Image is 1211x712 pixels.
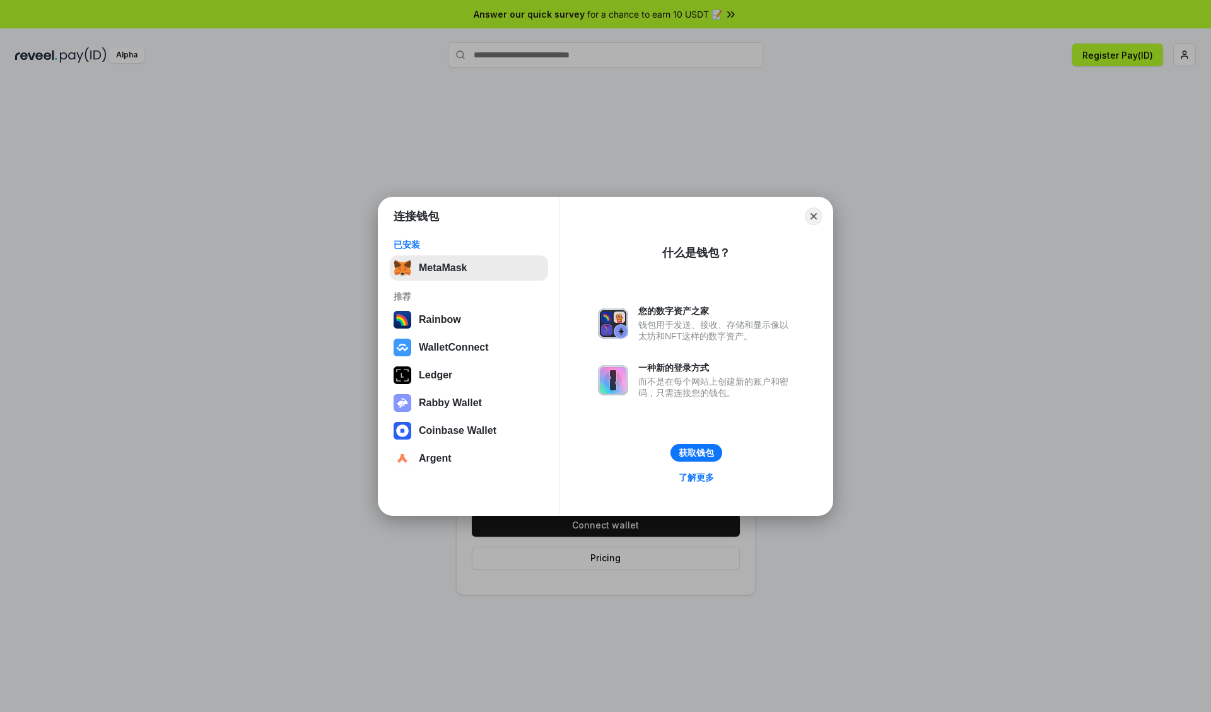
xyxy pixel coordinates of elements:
[638,362,795,373] div: 一种新的登录方式
[638,305,795,317] div: 您的数字资产之家
[394,209,439,224] h1: 连接钱包
[419,397,482,409] div: Rabby Wallet
[419,453,452,464] div: Argent
[390,390,548,416] button: Rabby Wallet
[394,450,411,467] img: svg+xml,%3Csvg%20width%3D%2228%22%20height%3D%2228%22%20viewBox%3D%220%200%2028%2028%22%20fill%3D...
[394,422,411,440] img: svg+xml,%3Csvg%20width%3D%2228%22%20height%3D%2228%22%20viewBox%3D%220%200%2028%2028%22%20fill%3D...
[419,342,489,353] div: WalletConnect
[419,314,461,325] div: Rainbow
[670,444,722,462] button: 获取钱包
[805,207,822,225] button: Close
[394,339,411,356] img: svg+xml,%3Csvg%20width%3D%2228%22%20height%3D%2228%22%20viewBox%3D%220%200%2028%2028%22%20fill%3D...
[662,245,730,260] div: 什么是钱包？
[394,311,411,329] img: svg+xml,%3Csvg%20width%3D%22120%22%20height%3D%22120%22%20viewBox%3D%220%200%20120%20120%22%20fil...
[390,307,548,332] button: Rainbow
[390,446,548,471] button: Argent
[598,308,628,339] img: svg+xml,%3Csvg%20xmlns%3D%22http%3A%2F%2Fwww.w3.org%2F2000%2Fsvg%22%20fill%3D%22none%22%20viewBox...
[390,418,548,443] button: Coinbase Wallet
[390,255,548,281] button: MetaMask
[671,469,722,486] a: 了解更多
[419,262,467,274] div: MetaMask
[679,447,714,458] div: 获取钱包
[394,239,544,250] div: 已安装
[394,366,411,384] img: svg+xml,%3Csvg%20xmlns%3D%22http%3A%2F%2Fwww.w3.org%2F2000%2Fsvg%22%20width%3D%2228%22%20height%3...
[394,291,544,302] div: 推荐
[390,335,548,360] button: WalletConnect
[419,425,496,436] div: Coinbase Wallet
[679,472,714,483] div: 了解更多
[638,319,795,342] div: 钱包用于发送、接收、存储和显示像以太坊和NFT这样的数字资产。
[394,259,411,277] img: svg+xml,%3Csvg%20fill%3D%22none%22%20height%3D%2233%22%20viewBox%3D%220%200%2035%2033%22%20width%...
[598,365,628,395] img: svg+xml,%3Csvg%20xmlns%3D%22http%3A%2F%2Fwww.w3.org%2F2000%2Fsvg%22%20fill%3D%22none%22%20viewBox...
[390,363,548,388] button: Ledger
[638,376,795,399] div: 而不是在每个网站上创建新的账户和密码，只需连接您的钱包。
[419,370,452,381] div: Ledger
[394,394,411,412] img: svg+xml,%3Csvg%20xmlns%3D%22http%3A%2F%2Fwww.w3.org%2F2000%2Fsvg%22%20fill%3D%22none%22%20viewBox...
